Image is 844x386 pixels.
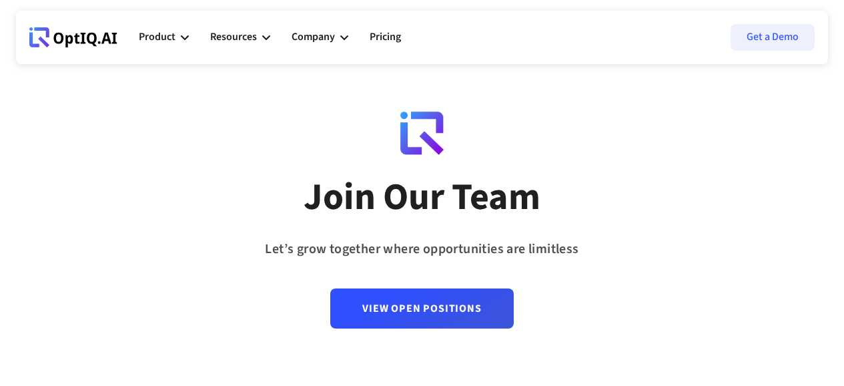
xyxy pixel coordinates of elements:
[29,17,117,57] a: Webflow Homepage
[370,17,401,57] a: Pricing
[292,17,348,57] div: Company
[210,28,257,46] div: Resources
[292,28,335,46] div: Company
[210,17,270,57] div: Resources
[731,24,815,51] a: Get a Demo
[139,17,189,57] div: Product
[304,174,540,221] div: Join Our Team
[139,28,175,46] div: Product
[265,237,578,262] div: Let’s grow together where opportunities are limitless
[330,288,513,329] a: View Open Positions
